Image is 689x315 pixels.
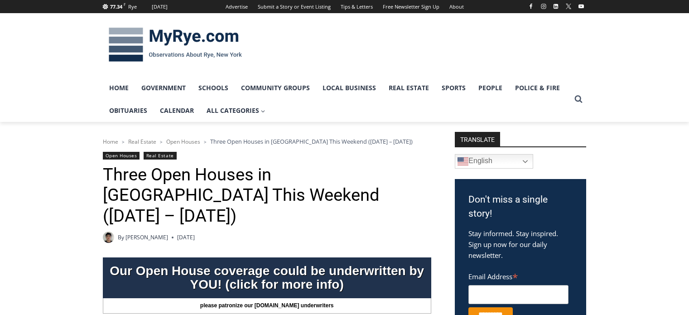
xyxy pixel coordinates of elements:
nav: Primary Navigation [103,77,570,122]
h1: Three Open Houses in [GEOGRAPHIC_DATA] This Weekend ([DATE] – [DATE]) [103,165,431,227]
a: Real Estate [382,77,435,99]
a: Government [135,77,192,99]
span: > [160,139,163,145]
a: Instagram [538,1,549,12]
a: Home [103,138,118,145]
a: Home [103,77,135,99]
div: please patronize our [DOMAIN_NAME] underwriters [103,298,431,314]
strong: TRANSLATE [455,132,500,146]
span: > [122,139,125,145]
img: Patel, Devan - bio cropped 200x200 [103,232,114,243]
a: Local Business [316,77,382,99]
a: People [472,77,509,99]
a: Calendar [154,99,200,122]
span: Three Open Houses in [GEOGRAPHIC_DATA] This Weekend ([DATE] – [DATE]) [210,137,413,145]
h3: Don't miss a single story! [468,193,573,221]
img: MyRye.com [103,21,248,68]
a: Author image [103,232,114,243]
a: YouTube [576,1,587,12]
span: > [204,139,207,145]
a: All Categories [200,99,272,122]
a: Real Estate [144,152,177,160]
a: English [455,154,533,169]
img: en [458,156,468,167]
div: [DATE] [152,3,168,11]
a: Open Houses [103,152,140,160]
a: Community Groups [235,77,316,99]
time: [DATE] [177,233,195,242]
label: Email Address [468,267,569,284]
span: 77.34 [110,3,122,10]
a: Real Estate [128,138,156,145]
span: By [118,233,124,242]
a: Our Open House coverage could be underwritten by YOU! (click for more info) please patronize our ... [103,257,431,314]
a: X [563,1,574,12]
nav: Breadcrumbs [103,137,431,146]
a: Facebook [525,1,536,12]
button: View Search Form [570,91,587,107]
div: Rye [128,3,137,11]
a: Open Houses [166,138,200,145]
a: Schools [192,77,235,99]
a: Obituaries [103,99,154,122]
a: Linkedin [550,1,561,12]
span: F [124,2,125,7]
a: Sports [435,77,472,99]
a: Police & Fire [509,77,566,99]
p: Stay informed. Stay inspired. Sign up now for our daily newsletter. [468,228,573,261]
div: Our Open House coverage could be underwritten by YOU! (click for more info) [103,260,431,296]
span: All Categories [207,106,265,116]
a: [PERSON_NAME] [125,233,168,241]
